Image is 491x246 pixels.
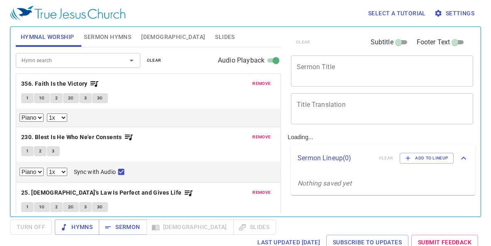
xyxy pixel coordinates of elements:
button: 3C [92,202,108,212]
span: 1 [26,94,29,102]
button: Sermon [99,219,147,235]
div: Loading... [284,24,479,213]
button: Add to Lineup [400,153,454,164]
span: Sync with Audio [74,168,116,176]
span: Hymnal Worship [21,32,74,42]
span: 3 [84,94,87,102]
div: Sermon Lineup(0)clearAdd to Lineup [291,145,475,172]
button: 3 [47,146,59,156]
span: clear [147,57,161,64]
span: Add to Lineup [405,154,448,162]
i: Nothing saved yet [298,179,352,187]
button: remove [247,132,276,142]
button: 25. [DEMOGRAPHIC_DATA]'s Law Is Perfect and Gives Life [21,188,193,198]
span: Subtitle [371,37,393,47]
button: 2 [34,146,46,156]
button: 1C [34,93,50,103]
button: remove [247,79,276,89]
select: Select Track [20,113,44,122]
span: 1 [26,203,29,211]
button: 1 [21,146,34,156]
select: Select Track [20,168,44,176]
span: 3 [52,147,54,155]
span: remove [252,189,271,196]
button: 1C [34,202,50,212]
span: [DEMOGRAPHIC_DATA] [141,32,205,42]
select: Playback Rate [47,113,67,122]
span: 1C [39,94,45,102]
button: 3 [79,202,92,212]
b: 356. Faith Is the Victory [21,79,88,89]
button: 3 [79,93,92,103]
button: Select a tutorial [365,6,429,21]
span: 2 [39,147,42,155]
select: Playback Rate [47,168,67,176]
button: Open [126,55,137,66]
span: Footer Text [417,37,450,47]
button: 230. Blest Is He Who Ne'er Consents [21,132,134,142]
p: Sermon Lineup ( 0 ) [298,153,372,163]
span: 3C [97,94,103,102]
button: 356. Faith Is the Victory [21,79,99,89]
span: Sermon [105,222,140,232]
button: 2 [50,93,63,103]
button: 2C [63,202,79,212]
span: 1C [39,203,45,211]
button: 3C [92,93,108,103]
span: Hymns [61,222,93,232]
b: 230. Blest Is He Who Ne'er Consents [21,132,122,142]
span: 2 [55,94,58,102]
button: 2C [63,93,79,103]
button: 1 [21,93,34,103]
span: 2 [55,203,58,211]
span: Slides [215,32,235,42]
span: Sermon Hymns [84,32,131,42]
span: Select a tutorial [368,8,426,19]
button: 2 [50,202,63,212]
button: Hymns [55,219,99,235]
span: 3C [97,203,103,211]
button: clear [142,55,166,65]
span: remove [252,80,271,87]
span: 1 [26,147,29,155]
button: 1 [21,202,34,212]
span: 2C [68,203,74,211]
img: True Jesus Church [10,6,125,21]
span: remove [252,133,271,141]
span: 2C [68,94,74,102]
button: Settings [432,6,478,21]
b: 25. [DEMOGRAPHIC_DATA]'s Law Is Perfect and Gives Life [21,188,182,198]
span: Audio Playback [218,55,264,65]
span: 3 [84,203,87,211]
span: Settings [436,8,474,19]
button: remove [247,188,276,198]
